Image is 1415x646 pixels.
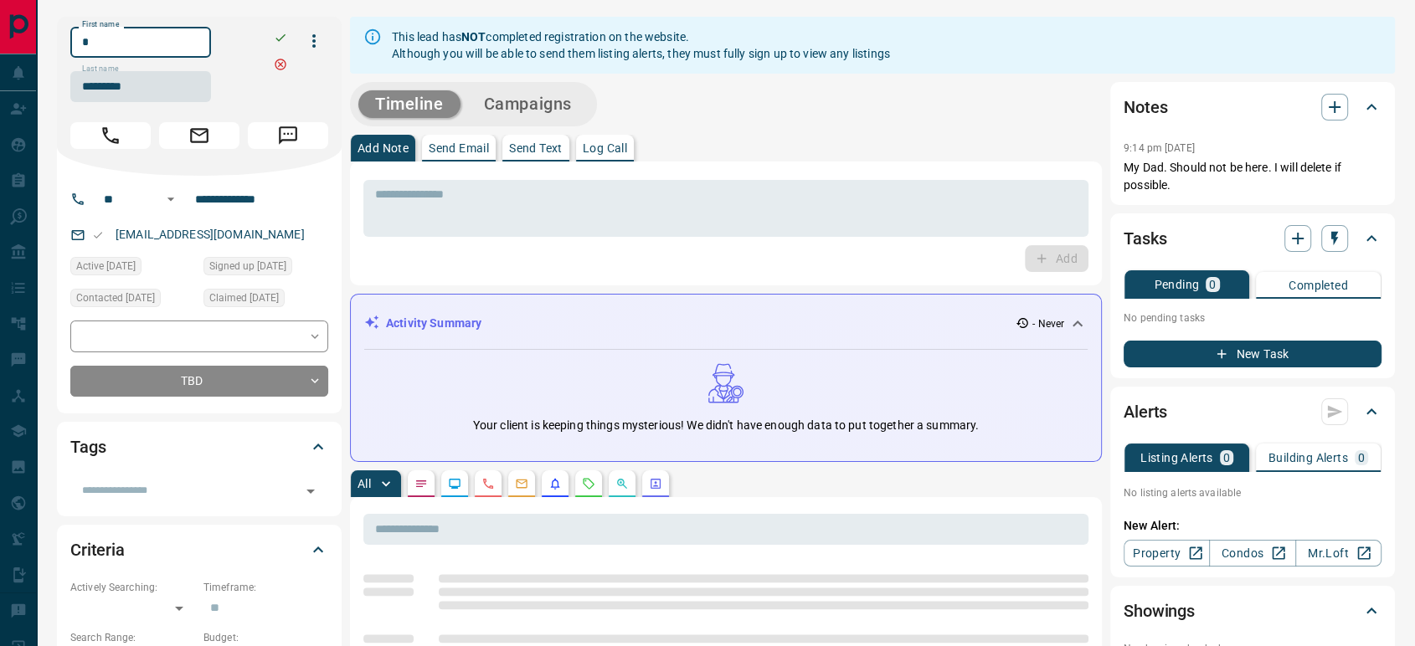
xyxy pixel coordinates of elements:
[1140,452,1213,464] p: Listing Alerts
[70,122,151,149] span: Call
[1289,279,1348,291] p: Completed
[1124,94,1167,120] h2: Notes
[70,257,195,280] div: Wed May 01 2024
[116,228,305,241] a: [EMAIL_ADDRESS][DOMAIN_NAME]
[1124,305,1382,331] p: No pending tasks
[582,477,595,490] svg: Requests
[209,258,286,274] span: Signed up [DATE]
[70,289,195,312] div: Wed Jul 31 2024
[1124,142,1195,154] p: 9:14 pm [DATE]
[203,630,328,645] p: Budget:
[70,366,328,397] div: TBD
[92,229,104,241] svg: Email Valid
[364,308,1088,339] div: Activity Summary- Never
[1268,452,1348,464] p: Building Alerts
[1124,341,1382,367] button: New Task
[70,580,195,595] p: Actively Searching:
[1209,279,1216,290] p: 0
[429,142,489,154] p: Send Email
[358,142,409,154] p: Add Note
[203,289,328,312] div: Wed May 01 2024
[203,580,328,595] p: Timeframe:
[615,477,629,490] svg: Opportunities
[70,433,105,460] h2: Tags
[1124,225,1166,252] h2: Tasks
[161,189,181,209] button: Open
[1124,485,1382,500] p: No listing alerts available
[1154,279,1199,290] p: Pending
[1124,540,1210,567] a: Property
[515,477,528,490] svg: Emails
[1032,316,1064,331] p: - Never
[209,290,279,306] span: Claimed [DATE]
[583,142,627,154] p: Log Call
[70,427,328,467] div: Tags
[1295,540,1382,567] a: Mr.Loft
[70,536,125,563] h2: Criteria
[82,19,119,30] label: First name
[299,479,322,503] button: Open
[1223,452,1230,464] p: 0
[70,530,328,570] div: Criteria
[392,22,890,69] div: This lead has completed registration on the website. Although you will be able to send them listi...
[82,64,119,74] label: Last name
[1124,159,1382,194] p: My Dad. Should not be here. I will delete if possible.
[358,478,371,490] p: All
[1209,540,1295,567] a: Condos
[1124,398,1167,425] h2: Alerts
[1124,392,1382,432] div: Alerts
[1124,591,1382,631] div: Showings
[467,90,589,118] button: Campaigns
[1124,87,1382,127] div: Notes
[1124,597,1195,624] h2: Showings
[509,142,563,154] p: Send Text
[481,477,495,490] svg: Calls
[473,417,979,434] p: Your client is keeping things mysterious! We didn't have enough data to put together a summary.
[386,315,481,332] p: Activity Summary
[76,258,136,274] span: Active [DATE]
[461,30,486,44] strong: NOT
[159,122,239,149] span: Email
[1124,218,1382,259] div: Tasks
[448,477,461,490] svg: Lead Browsing Activity
[76,290,155,306] span: Contacted [DATE]
[548,477,562,490] svg: Listing Alerts
[248,122,328,149] span: Message
[649,477,662,490] svg: Agent Actions
[203,257,328,280] div: Wed May 01 2024
[358,90,461,118] button: Timeline
[1124,517,1382,535] p: New Alert:
[1358,452,1365,464] p: 0
[70,630,195,645] p: Search Range:
[414,477,428,490] svg: Notes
